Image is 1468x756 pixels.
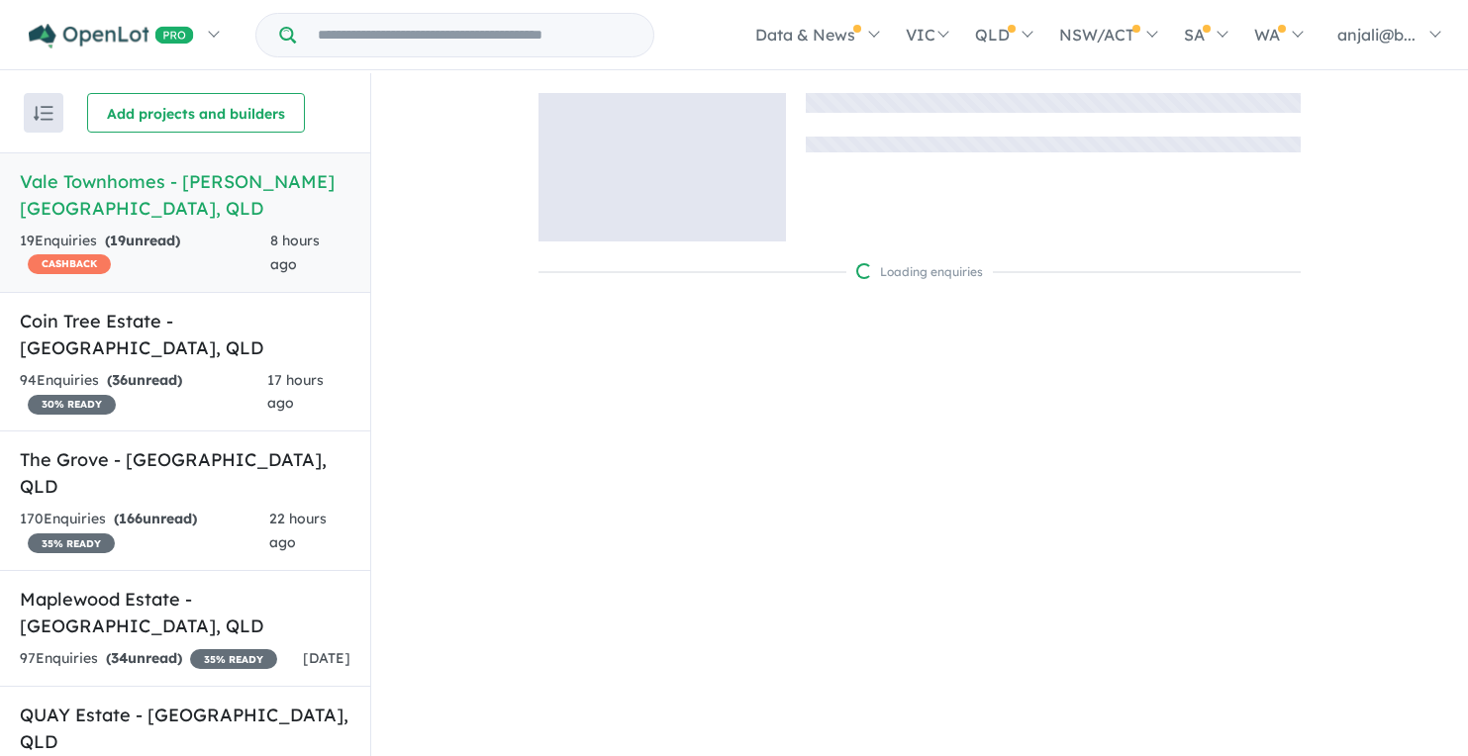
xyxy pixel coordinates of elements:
strong: ( unread) [106,649,182,667]
h5: Maplewood Estate - [GEOGRAPHIC_DATA] , QLD [20,586,350,639]
strong: ( unread) [105,232,180,249]
strong: ( unread) [107,371,182,389]
input: Try estate name, suburb, builder or developer [300,14,649,56]
span: [DATE] [303,649,350,667]
img: sort.svg [34,106,53,121]
strong: ( unread) [114,510,197,527]
div: 19 Enquir ies [20,230,270,277]
h5: The Grove - [GEOGRAPHIC_DATA] , QLD [20,446,350,500]
span: 35 % READY [190,649,277,669]
span: 36 [112,371,128,389]
span: anjali@b... [1337,25,1416,45]
span: 19 [110,232,126,249]
span: 8 hours ago [270,232,320,273]
span: CASHBACK [28,254,111,274]
img: Openlot PRO Logo White [29,24,194,48]
span: 30 % READY [28,395,116,415]
span: 34 [111,649,128,667]
h5: Vale Townhomes - [PERSON_NAME][GEOGRAPHIC_DATA] , QLD [20,168,350,222]
div: 97 Enquir ies [20,647,277,671]
span: 166 [119,510,143,527]
h5: Coin Tree Estate - [GEOGRAPHIC_DATA] , QLD [20,308,350,361]
span: 22 hours ago [269,510,327,551]
div: 170 Enquir ies [20,508,269,555]
h5: QUAY Estate - [GEOGRAPHIC_DATA] , QLD [20,702,350,755]
span: 35 % READY [28,533,115,553]
button: Add projects and builders [87,93,305,133]
div: 94 Enquir ies [20,369,267,417]
span: 17 hours ago [267,371,324,413]
div: Loading enquiries [856,262,983,282]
